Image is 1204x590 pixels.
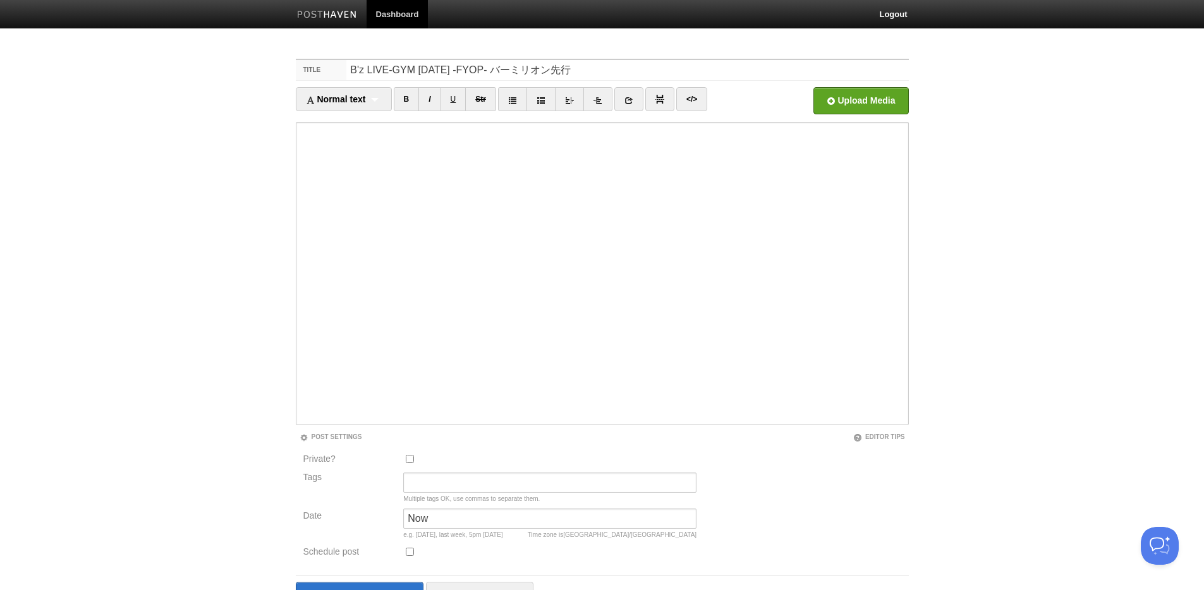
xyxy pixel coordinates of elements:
label: Tags [300,473,400,481]
a: </> [676,87,707,111]
a: Editor Tips [853,433,905,440]
a: Str [465,87,496,111]
div: e.g. [DATE], last week, 5pm [DATE] [403,532,696,538]
iframe: Help Scout Beacon - Open [1141,527,1179,565]
a: B [394,87,420,111]
a: I [418,87,441,111]
div: Time zone is [528,532,696,538]
label: Date [303,511,396,523]
a: U [441,87,466,111]
span: [GEOGRAPHIC_DATA]/[GEOGRAPHIC_DATA] [563,531,696,538]
div: Multiple tags OK, use commas to separate them. [403,496,696,502]
a: Post Settings [300,433,362,440]
img: Posthaven-bar [297,11,357,20]
label: Schedule post [303,547,396,559]
del: Str [475,95,486,104]
img: pagebreak-icon.png [655,95,664,104]
label: Title [296,60,347,80]
label: Private? [303,454,396,466]
span: Normal text [306,94,366,104]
